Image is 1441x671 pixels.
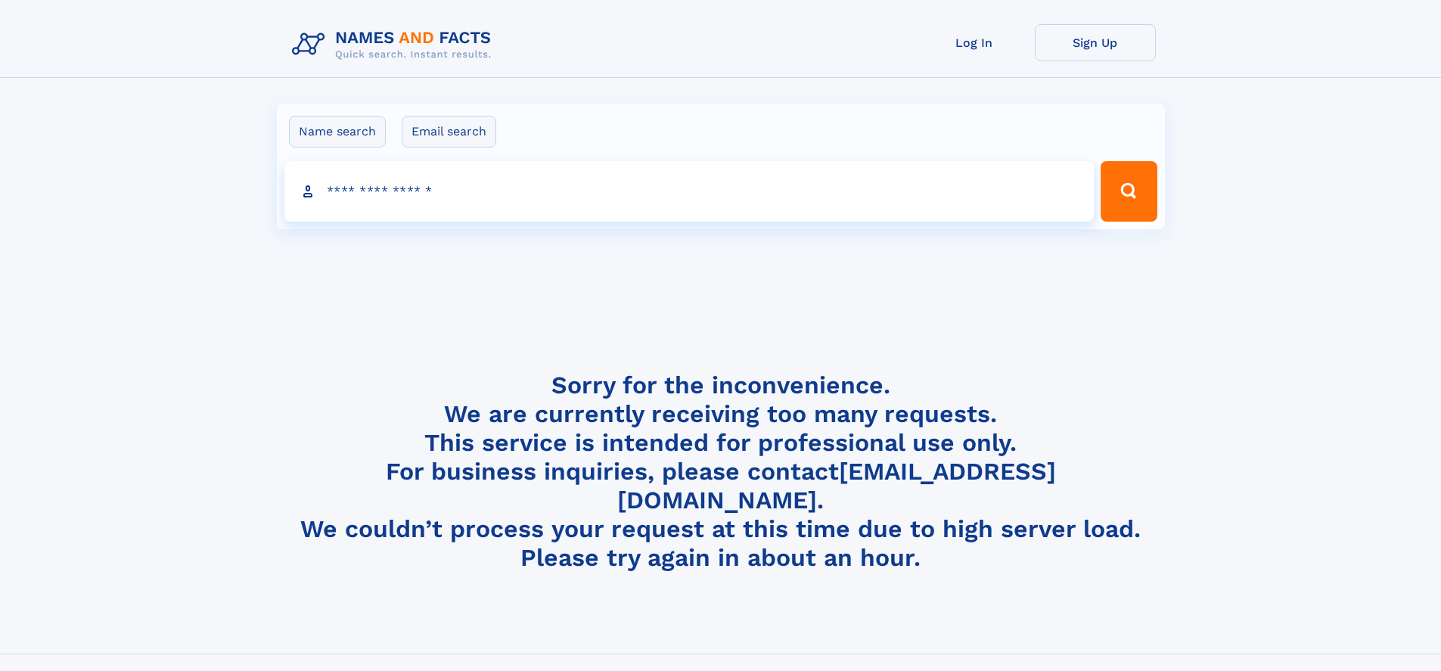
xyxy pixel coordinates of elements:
[289,116,386,148] label: Name search
[617,457,1056,514] a: [EMAIL_ADDRESS][DOMAIN_NAME]
[286,371,1156,573] h4: Sorry for the inconvenience. We are currently receiving too many requests. This service is intend...
[1035,24,1156,61] a: Sign Up
[1101,161,1157,222] button: Search Button
[286,24,504,65] img: Logo Names and Facts
[402,116,496,148] label: Email search
[284,161,1095,222] input: search input
[914,24,1035,61] a: Log In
